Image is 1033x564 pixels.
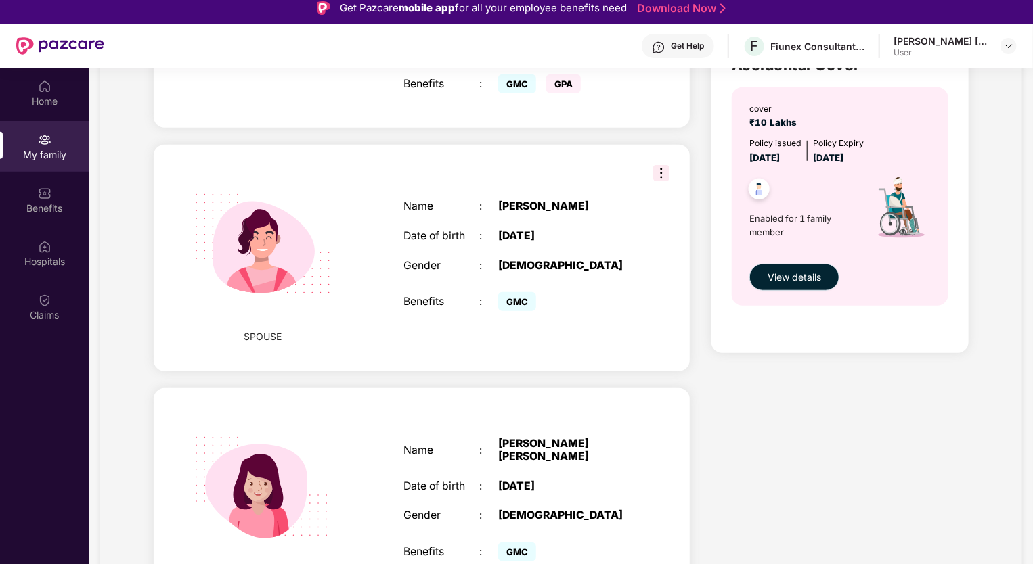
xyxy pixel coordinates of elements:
[479,200,498,213] div: :
[768,270,821,285] span: View details
[479,509,498,522] div: :
[479,296,498,308] div: :
[403,296,479,308] div: Benefits
[498,74,536,93] span: GMC
[749,264,839,291] button: View details
[403,546,479,559] div: Benefits
[479,444,498,457] div: :
[671,41,704,51] div: Get Help
[244,329,282,344] span: SPOUSE
[403,78,479,91] div: Benefits
[479,546,498,559] div: :
[498,438,631,463] div: [PERSON_NAME] [PERSON_NAME]
[749,137,801,149] div: Policy issued
[749,117,802,128] span: ₹10 Lakhs
[498,480,631,493] div: [DATE]
[38,240,51,254] img: svg+xml;base64,PHN2ZyBpZD0iSG9zcGl0YWxzIiB4bWxucz0iaHR0cDovL3d3dy53My5vcmcvMjAwMC9zdmciIHdpZHRoPS...
[653,165,669,181] img: svg+xml;base64,PHN2ZyB3aWR0aD0iMzIiIGhlaWdodD0iMzIiIHZpZXdCb3g9IjAgMCAzMiAzMiIgZmlsbD0ibm9uZSIgeG...
[498,260,631,273] div: [DEMOGRAPHIC_DATA]
[749,152,780,163] span: [DATE]
[38,133,51,147] img: svg+xml;base64,PHN2ZyB3aWR0aD0iMjAiIGhlaWdodD0iMjAiIHZpZXdCb3g9IjAgMCAyMCAyMCIgZmlsbD0ibm9uZSIgeG...
[38,80,51,93] img: svg+xml;base64,PHN2ZyBpZD0iSG9tZSIgeG1sbnM9Imh0dHA6Ly93d3cudzMub3JnLzIwMDAvc3ZnIiB3aWR0aD0iMjAiIG...
[498,230,631,243] div: [DATE]
[479,78,498,91] div: :
[813,152,843,163] span: [DATE]
[743,174,776,208] img: svg+xml;base64,PHN2ZyB4bWxucz0iaHR0cDovL3d3dy53My5vcmcvMjAwMC9zdmciIHdpZHRoPSI0OC45NDMiIGhlaWdodD...
[403,230,479,243] div: Date of birth
[403,480,479,493] div: Date of birth
[399,1,455,14] strong: mobile app
[637,1,722,16] a: Download Now
[1003,41,1014,51] img: svg+xml;base64,PHN2ZyBpZD0iRHJvcGRvd24tMzJ4MzIiIHhtbG5zPSJodHRwOi8vd3d3LnczLm9yZy8yMDAwL3N2ZyIgd2...
[498,542,536,561] span: GMC
[894,34,988,47] div: [PERSON_NAME] [PERSON_NAME]
[498,292,536,311] span: GMC
[317,1,330,15] img: Logo
[813,137,864,149] div: Policy Expiry
[894,47,988,58] div: User
[479,480,498,493] div: :
[498,509,631,522] div: [DEMOGRAPHIC_DATA]
[177,158,348,329] img: svg+xml;base64,PHN2ZyB4bWxucz0iaHR0cDovL3d3dy53My5vcmcvMjAwMC9zdmciIHdpZHRoPSIyMjQiIGhlaWdodD0iMT...
[770,40,865,53] div: Fiunex Consultants Private Limited
[479,260,498,273] div: :
[403,509,479,522] div: Gender
[498,200,631,213] div: [PERSON_NAME]
[403,200,479,213] div: Name
[403,260,479,273] div: Gender
[720,1,726,16] img: Stroke
[38,187,51,200] img: svg+xml;base64,PHN2ZyBpZD0iQmVuZWZpdHMiIHhtbG5zPSJodHRwOi8vd3d3LnczLm9yZy8yMDAwL3N2ZyIgd2lkdGg9Ij...
[403,444,479,457] div: Name
[857,165,942,257] img: icon
[16,37,104,55] img: New Pazcare Logo
[749,102,802,115] div: cover
[38,293,51,307] img: svg+xml;base64,PHN2ZyBpZD0iQ2xhaW0iIHhtbG5zPSJodHRwOi8vd3d3LnczLm9yZy8yMDAwL3N2ZyIgd2lkdGg9IjIwIi...
[749,212,857,239] span: Enabled for 1 family member
[652,41,665,54] img: svg+xml;base64,PHN2ZyBpZD0iSGVscC0zMngzMiIgeG1sbnM9Imh0dHA6Ly93d3cudzMub3JnLzIwMDAvc3ZnIiB3aWR0aD...
[546,74,581,93] span: GPA
[751,38,759,54] span: F
[479,230,498,243] div: :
